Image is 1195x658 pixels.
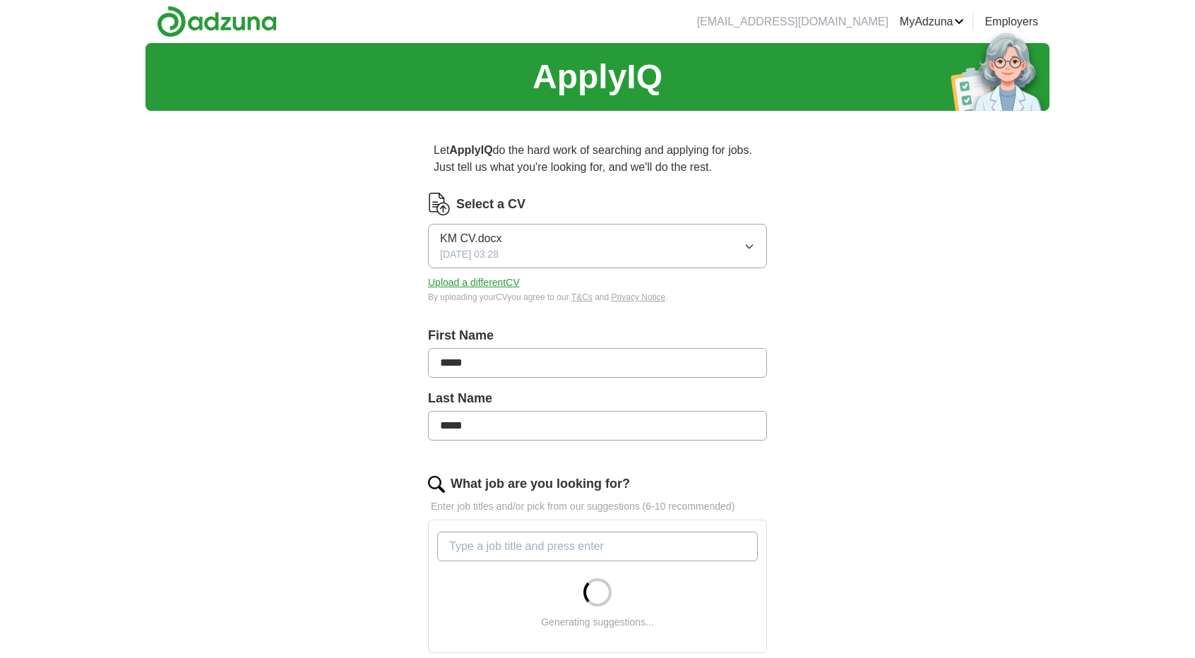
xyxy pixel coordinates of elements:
[449,144,492,156] strong: ApplyIQ
[900,13,965,30] a: MyAdzuna
[428,193,451,215] img: CV Icon
[985,13,1038,30] a: Employers
[451,474,630,494] label: What job are you looking for?
[428,224,767,268] button: KM CV.docx[DATE] 03:28
[697,13,888,30] li: [EMAIL_ADDRESS][DOMAIN_NAME]
[571,292,593,302] a: T&Cs
[456,195,525,214] label: Select a CV
[541,615,654,630] div: Generating suggestions...
[157,6,277,37] img: Adzuna logo
[428,389,767,408] label: Last Name
[428,275,520,290] button: Upload a differentCV
[428,499,767,514] p: Enter job titles and/or pick from our suggestions (6-10 recommended)
[440,230,501,247] span: KM CV.docx
[437,532,758,561] input: Type a job title and press enter
[428,326,767,345] label: First Name
[612,292,666,302] a: Privacy Notice
[533,52,662,102] h1: ApplyIQ
[428,476,445,493] img: search.png
[428,291,767,304] div: By uploading your CV you agree to our and .
[440,247,499,262] span: [DATE] 03:28
[428,136,767,181] p: Let do the hard work of searching and applying for jobs. Just tell us what you're looking for, an...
